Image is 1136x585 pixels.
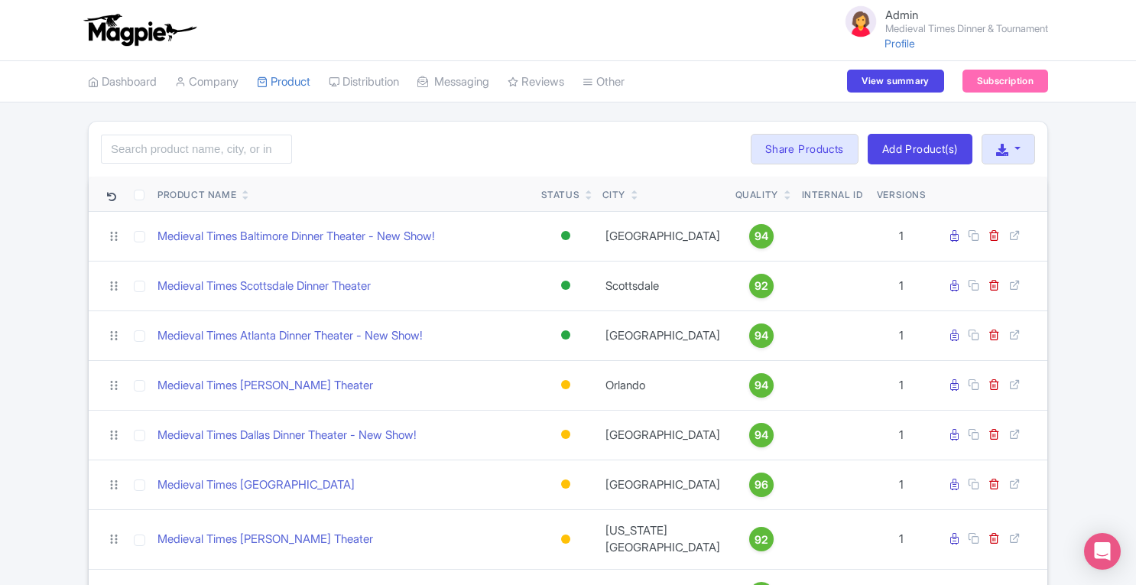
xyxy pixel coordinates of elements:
span: 96 [755,476,768,493]
span: 94 [755,427,768,444]
a: View summary [847,70,943,93]
a: Medieval Times [GEOGRAPHIC_DATA] [157,476,355,494]
span: 1 [899,229,904,243]
span: Admin [885,8,918,22]
th: Versions [871,177,933,212]
th: Internal ID [794,177,871,212]
a: Admin Medieval Times Dinner & Tournament [833,3,1048,40]
img: avatar_key_member-9c1dde93af8b07d7383eb8b5fb890c87.png [842,3,879,40]
span: 1 [899,328,904,343]
span: 94 [755,377,768,394]
a: 94 [735,423,787,447]
a: Medieval Times Dallas Dinner Theater - New Show! [157,427,417,444]
a: 96 [735,473,787,497]
div: Quality [735,188,778,202]
div: Open Intercom Messenger [1084,533,1121,570]
div: Building [558,374,573,396]
a: Subscription [962,70,1048,93]
a: Other [583,61,625,103]
td: Scottsdale [596,261,729,310]
div: Status [541,188,580,202]
div: Building [558,473,573,496]
a: Dashboard [88,61,157,103]
span: 94 [755,327,768,344]
div: Active [558,225,573,247]
a: Reviews [508,61,564,103]
a: Product [257,61,310,103]
a: Share Products [751,134,858,164]
td: [GEOGRAPHIC_DATA] [596,211,729,261]
span: 94 [755,228,768,245]
div: Active [558,324,573,346]
span: 1 [899,378,904,392]
span: 1 [899,531,904,546]
a: 94 [735,323,787,348]
a: Medieval Times Baltimore Dinner Theater - New Show! [157,228,435,245]
a: Profile [884,37,915,50]
td: Orlando [596,360,729,410]
a: Company [175,61,239,103]
span: 92 [755,278,768,294]
div: Active [558,275,573,297]
a: 92 [735,274,787,298]
a: Medieval Times [PERSON_NAME] Theater [157,531,373,548]
td: [US_STATE][GEOGRAPHIC_DATA] [596,509,729,569]
a: Distribution [329,61,399,103]
a: 94 [735,373,787,398]
td: [GEOGRAPHIC_DATA] [596,410,729,460]
div: Building [558,528,573,551]
div: Product Name [157,188,236,202]
div: Building [558,424,573,446]
a: Medieval Times Atlanta Dinner Theater - New Show! [157,327,423,345]
span: 92 [755,531,768,548]
small: Medieval Times Dinner & Tournament [885,24,1048,34]
a: Medieval Times [PERSON_NAME] Theater [157,377,373,395]
span: 1 [899,477,904,492]
img: logo-ab69f6fb50320c5b225c76a69d11143b.png [80,13,199,47]
td: [GEOGRAPHIC_DATA] [596,460,729,509]
a: 92 [735,527,787,551]
span: 1 [899,427,904,442]
input: Search product name, city, or interal id [101,135,292,164]
span: 1 [899,278,904,293]
a: Medieval Times Scottsdale Dinner Theater [157,278,371,295]
td: [GEOGRAPHIC_DATA] [596,310,729,360]
a: Messaging [417,61,489,103]
a: 94 [735,224,787,249]
a: Add Product(s) [868,134,972,164]
div: City [602,188,625,202]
